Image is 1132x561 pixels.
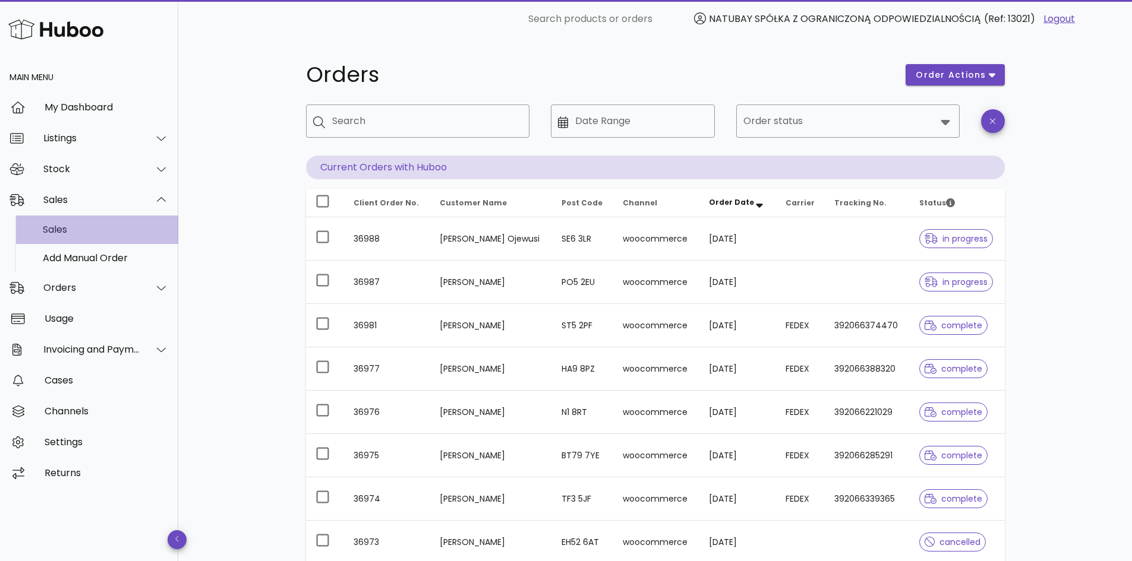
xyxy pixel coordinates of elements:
td: N1 8RT [552,391,613,434]
th: Status [910,189,1005,217]
td: [PERSON_NAME] [430,347,552,391]
th: Tracking No. [825,189,909,217]
span: Status [919,198,955,208]
td: [PERSON_NAME] [430,391,552,434]
div: Sales [43,194,140,205]
h1: Orders [306,64,892,85]
td: [PERSON_NAME] [430,477,552,521]
td: 36987 [344,261,430,304]
span: cancelled [925,538,981,546]
span: complete [925,408,982,416]
td: 36974 [344,477,430,521]
td: 36975 [344,434,430,477]
td: 392066221029 [825,391,909,434]
td: PO5 2EU [552,261,613,304]
div: Order status [736,104,960,138]
td: FEDEX [776,477,825,521]
span: Carrier [786,198,815,208]
span: Tracking No. [834,198,887,208]
td: woocommerce [613,477,699,521]
td: 392066339365 [825,477,909,521]
th: Customer Name [430,189,552,217]
th: Carrier [776,189,825,217]
td: 392066285291 [825,434,909,477]
th: Client Order No. [344,189,430,217]
td: 392066374470 [825,304,909,347]
td: ST5 2PF [552,304,613,347]
div: Cases [45,375,169,386]
td: BT79 7YE [552,434,613,477]
th: Order Date: Sorted descending. Activate to remove sorting. [699,189,776,217]
div: Settings [45,436,169,448]
div: Orders [43,282,140,293]
td: 36981 [344,304,430,347]
td: FEDEX [776,347,825,391]
p: Current Orders with Huboo [306,156,1005,179]
td: 36988 [344,217,430,261]
div: Sales [43,224,169,235]
td: TF3 5JF [552,477,613,521]
span: Order Date [709,197,754,207]
img: Huboo Logo [8,17,103,42]
div: Add Manual Order [43,252,169,264]
div: Returns [45,467,169,478]
td: 392066388320 [825,347,909,391]
td: FEDEX [776,304,825,347]
td: woocommerce [613,217,699,261]
th: Channel [613,189,699,217]
td: [PERSON_NAME] Ojewusi [430,217,552,261]
td: [DATE] [699,347,776,391]
td: [DATE] [699,217,776,261]
td: HA9 8PZ [552,347,613,391]
div: My Dashboard [45,102,169,113]
td: FEDEX [776,391,825,434]
td: woocommerce [613,434,699,477]
td: woocommerce [613,391,699,434]
td: woocommerce [613,347,699,391]
td: [DATE] [699,477,776,521]
span: Client Order No. [354,198,419,208]
span: complete [925,321,982,329]
div: Invoicing and Payments [43,344,140,355]
span: in progress [925,234,988,243]
span: Customer Name [440,198,507,208]
span: NATUBAY SPÓŁKA Z OGRANICZONĄ ODPOWIEDZIALNOŚCIĄ [709,12,981,26]
td: [DATE] [699,391,776,434]
span: order actions [915,69,986,81]
td: 36977 [344,347,430,391]
td: [DATE] [699,304,776,347]
div: Stock [43,163,140,175]
div: Listings [43,132,140,144]
span: Post Code [562,198,603,208]
span: in progress [925,278,988,286]
div: Usage [45,313,169,324]
td: FEDEX [776,434,825,477]
span: complete [925,495,982,503]
td: [DATE] [699,434,776,477]
td: woocommerce [613,261,699,304]
td: SE6 3LR [552,217,613,261]
div: Channels [45,405,169,417]
button: order actions [906,64,1004,85]
td: [PERSON_NAME] [430,304,552,347]
td: [PERSON_NAME] [430,261,552,304]
span: Channel [623,198,657,208]
th: Post Code [552,189,613,217]
td: [DATE] [699,261,776,304]
td: woocommerce [613,304,699,347]
td: [PERSON_NAME] [430,434,552,477]
span: (Ref: 13021) [984,12,1035,26]
td: 36976 [344,391,430,434]
a: Logout [1043,12,1075,26]
span: complete [925,365,982,373]
span: complete [925,451,982,459]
